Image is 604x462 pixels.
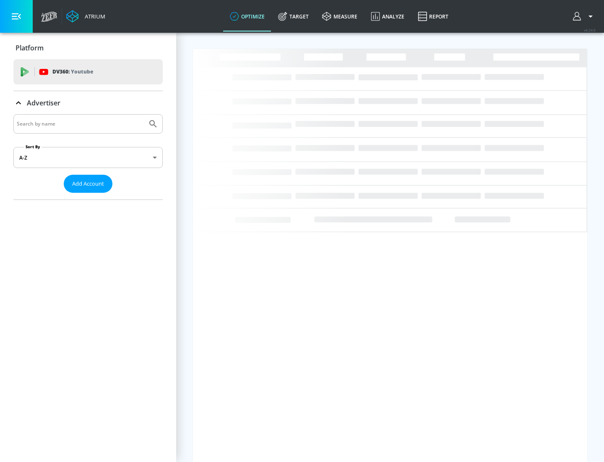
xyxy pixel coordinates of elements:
p: Platform [16,43,44,52]
p: Youtube [71,67,93,76]
input: Search by name [17,118,144,129]
p: DV360: [52,67,93,76]
span: Add Account [72,179,104,189]
span: v 4.24.0 [584,28,596,32]
a: Atrium [66,10,105,23]
div: Atrium [81,13,105,20]
p: Advertiser [27,98,60,108]
div: A-Z [13,147,163,168]
a: Analyze [364,1,411,31]
div: Platform [13,36,163,60]
nav: list of Advertiser [13,193,163,199]
div: DV360: Youtube [13,59,163,84]
a: Report [411,1,455,31]
a: optimize [223,1,271,31]
a: Target [271,1,315,31]
label: Sort By [24,144,42,150]
div: Advertiser [13,91,163,115]
button: Add Account [64,175,112,193]
div: Advertiser [13,114,163,199]
a: measure [315,1,364,31]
